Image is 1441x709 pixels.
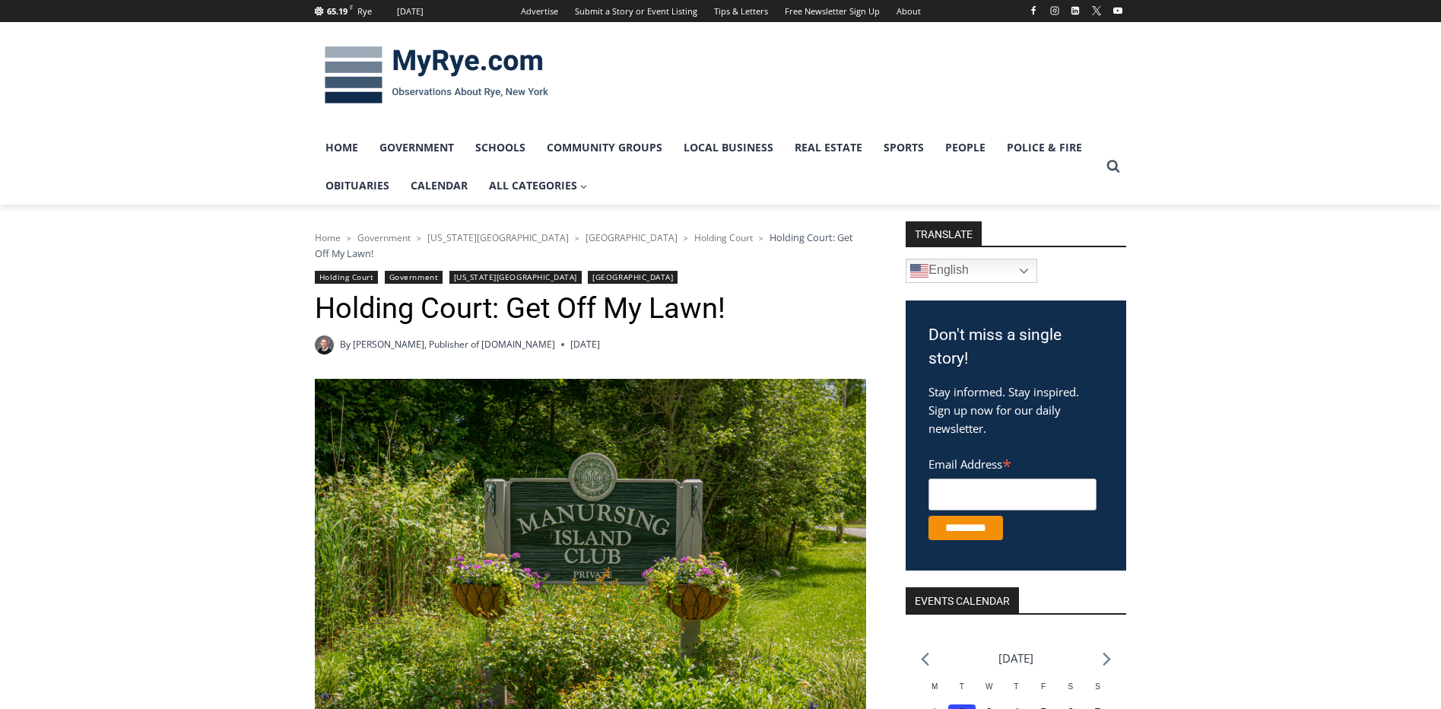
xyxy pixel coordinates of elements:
[873,129,935,167] a: Sports
[397,5,424,18] div: [DATE]
[1024,2,1043,20] a: Facebook
[921,652,929,666] a: Previous month
[1109,2,1127,20] a: YouTube
[489,177,588,194] span: All Categories
[315,271,379,284] a: Holding Court
[315,230,866,261] nav: Breadcrumbs
[1003,681,1030,704] div: Thursday
[1068,682,1073,691] span: S
[1041,682,1046,691] span: F
[784,129,873,167] a: Real Estate
[1046,2,1064,20] a: Instagram
[575,233,579,243] span: >
[960,682,964,691] span: T
[353,338,555,351] a: [PERSON_NAME], Publisher of [DOMAIN_NAME]
[1057,681,1084,704] div: Saturday
[906,587,1019,613] h2: Events Calendar
[1014,682,1018,691] span: T
[315,167,400,205] a: Obituaries
[921,681,948,704] div: Monday
[906,221,982,246] strong: TRANSLATE
[1100,153,1127,180] button: View Search Form
[449,271,582,284] a: [US_STATE][GEOGRAPHIC_DATA]
[586,231,678,244] a: [GEOGRAPHIC_DATA]
[315,231,853,259] span: Holding Court: Get Off My Lawn!
[570,337,600,351] time: [DATE]
[976,681,1003,704] div: Wednesday
[986,682,992,691] span: W
[935,129,996,167] a: People
[910,262,928,280] img: en
[327,5,348,17] span: 65.19
[357,5,372,18] div: Rye
[478,167,598,205] a: All Categories
[588,271,678,284] a: [GEOGRAPHIC_DATA]
[928,383,1103,437] p: Stay informed. Stay inspired. Sign up now for our daily newsletter.
[465,129,536,167] a: Schools
[694,231,753,244] a: Holding Court
[357,231,411,244] a: Government
[350,3,353,11] span: F
[340,337,351,351] span: By
[1084,681,1112,704] div: Sunday
[315,129,369,167] a: Home
[928,449,1097,476] label: Email Address
[427,231,569,244] a: [US_STATE][GEOGRAPHIC_DATA]
[996,129,1093,167] a: Police & Fire
[1087,2,1106,20] a: X
[1095,682,1100,691] span: S
[673,129,784,167] a: Local Business
[759,233,763,243] span: >
[684,233,688,243] span: >
[315,231,341,244] a: Home
[932,682,938,691] span: M
[1103,652,1111,666] a: Next month
[385,271,443,284] a: Government
[928,323,1103,371] h3: Don't miss a single story!
[400,167,478,205] a: Calendar
[998,648,1033,669] li: [DATE]
[315,129,1100,205] nav: Primary Navigation
[417,233,421,243] span: >
[315,36,558,115] img: MyRye.com
[315,291,866,326] h1: Holding Court: Get Off My Lawn!
[369,129,465,167] a: Government
[906,259,1037,283] a: English
[347,233,351,243] span: >
[948,681,976,704] div: Tuesday
[536,129,673,167] a: Community Groups
[1030,681,1057,704] div: Friday
[315,335,334,354] a: Author image
[1066,2,1084,20] a: Linkedin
